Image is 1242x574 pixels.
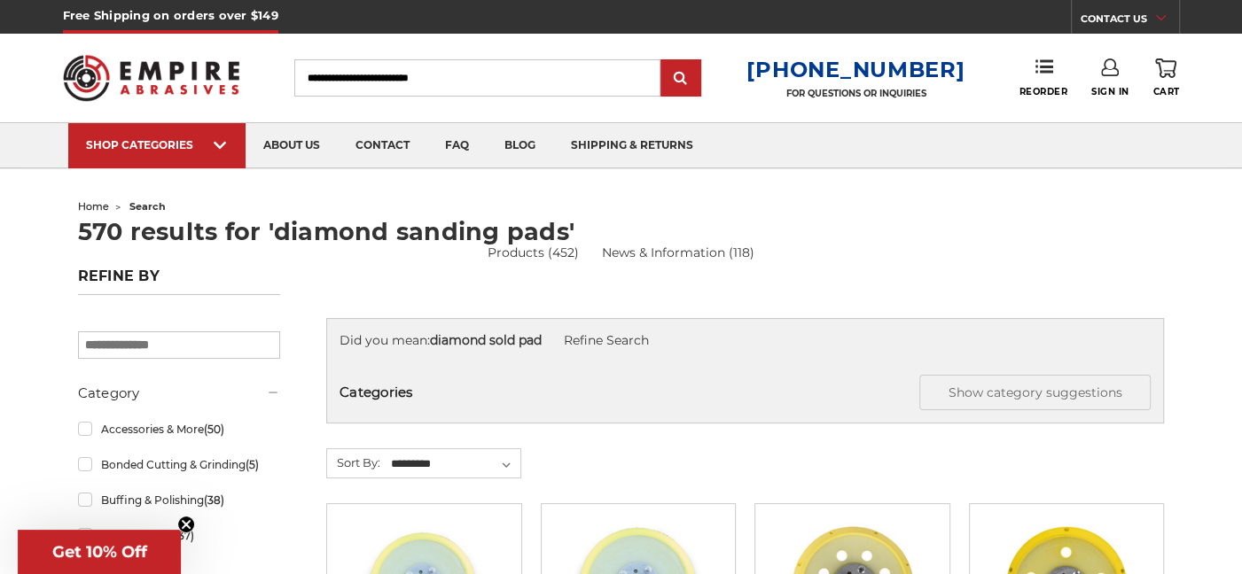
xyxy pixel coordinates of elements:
[919,375,1152,410] button: Show category suggestions
[663,61,699,97] input: Submit
[427,123,487,168] a: faq
[488,244,579,262] a: Products (452)
[340,331,1151,350] div: Did you mean:
[388,451,520,477] select: Sort By:
[246,123,338,168] a: about us
[86,138,228,151] div: SHOP CATEGORIES
[1152,86,1179,97] span: Cart
[338,123,427,168] a: contact
[78,200,109,213] a: home
[129,200,166,213] span: search
[78,520,280,551] a: Carbide Burrs(37)
[78,414,280,445] a: Accessories & More(50)
[564,332,649,348] a: Refine Search
[63,43,240,112] img: Empire Abrasives
[78,449,280,480] a: Bonded Cutting & Grinding(5)
[52,542,147,562] span: Get 10% Off
[430,332,542,348] strong: diamond sold pad
[78,383,280,404] h5: Category
[203,423,223,436] span: (50)
[602,244,754,262] a: News & Information (118)
[340,375,1151,410] h5: Categories
[746,88,965,99] p: FOR QUESTIONS OR INQUIRIES
[746,57,965,82] a: [PHONE_NUMBER]
[327,449,380,476] label: Sort By:
[1152,58,1179,97] a: Cart
[1019,58,1067,97] a: Reorder
[1081,9,1179,34] a: CONTACT US
[177,516,195,533] button: Close teaser
[487,123,553,168] a: blog
[78,220,1165,244] h1: 570 results for 'diamond sanding pads'
[553,123,711,168] a: shipping & returns
[78,268,280,295] h5: Refine by
[174,529,193,542] span: (37)
[203,493,223,507] span: (38)
[1019,86,1067,97] span: Reorder
[78,485,280,516] a: Buffing & Polishing(38)
[1091,86,1129,97] span: Sign In
[18,530,181,574] div: Get 10% OffClose teaser
[245,458,258,471] span: (5)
